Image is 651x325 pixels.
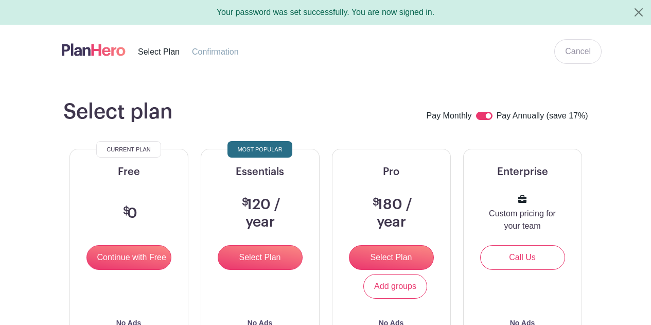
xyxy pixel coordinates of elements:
[476,166,569,178] h5: Enterprise
[62,41,126,58] img: logo-507f7623f17ff9eddc593b1ce0a138ce2505c220e1c5a4e2b4648c50719b7d32.svg
[237,143,282,156] span: Most Popular
[86,245,171,270] input: Continue with Free
[554,39,602,64] a: Cancel
[427,110,472,123] label: Pay Monthly
[120,205,137,223] h3: 0
[138,47,180,56] span: Select Plan
[349,245,434,270] input: Select Plan
[218,245,303,270] input: Select Plan
[363,274,427,299] a: Add groups
[123,206,130,216] span: $
[497,110,588,123] label: Pay Annually (save 17%)
[226,196,294,231] h3: 120 / year
[107,143,150,156] span: Current Plan
[63,99,172,124] h1: Select plan
[242,197,249,208] span: $
[192,47,239,56] span: Confirmation
[214,166,307,178] h5: Essentials
[488,208,557,232] p: Custom pricing for your team
[480,245,565,270] a: Call Us
[357,196,426,231] h3: 180 / year
[345,166,438,178] h5: Pro
[82,166,175,178] h5: Free
[373,197,379,208] span: $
